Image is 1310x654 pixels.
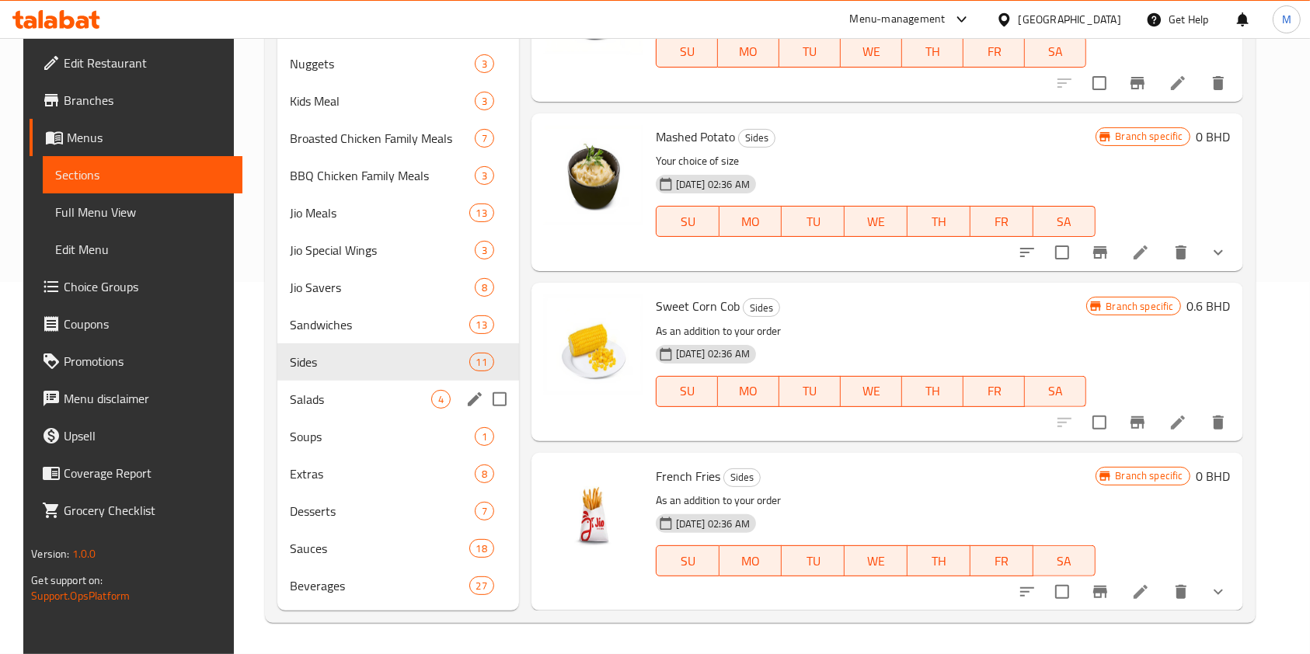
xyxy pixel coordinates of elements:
div: Nuggets3 [277,45,519,82]
span: TH [908,380,957,402]
a: Sections [43,156,242,193]
button: delete [1200,64,1237,102]
div: items [431,390,451,409]
a: Edit Menu [43,231,242,268]
span: WE [851,210,901,233]
span: 4 [432,392,450,407]
span: Jio Meals [290,204,469,222]
span: TU [786,40,834,63]
span: Full Menu View [55,203,230,221]
span: Extras [290,464,474,483]
span: 13 [470,206,493,221]
button: WE [841,376,902,407]
span: Kids Meal [290,92,474,110]
button: delete [1162,234,1200,271]
button: sort-choices [1009,234,1046,271]
span: 3 [476,94,493,109]
p: Your choice of size [656,151,1096,171]
a: Branches [30,82,242,119]
button: SU [656,206,719,237]
span: TU [786,380,834,402]
div: items [475,54,494,73]
button: Branch-specific-item [1119,64,1156,102]
span: 18 [470,541,493,556]
span: SU [663,40,712,63]
span: Beverages [290,576,469,595]
span: Jio Special Wings [290,241,474,259]
button: SA [1025,37,1086,68]
h6: 0.6 BHD [1187,295,1231,317]
button: SU [656,545,719,576]
span: WE [847,40,896,63]
div: items [469,204,494,222]
div: items [469,315,494,334]
span: MO [724,380,773,402]
span: SU [663,210,713,233]
span: Soups [290,427,474,446]
a: Menu disclaimer [30,380,242,417]
p: As an addition to your order [656,322,1087,341]
span: 3 [476,169,493,183]
span: MO [726,210,776,233]
span: SA [1040,210,1090,233]
button: WE [845,545,908,576]
span: 8 [476,467,493,482]
span: French Fries [656,464,720,488]
button: SU [656,37,718,68]
span: 1 [476,430,493,444]
span: WE [847,380,896,402]
span: Broasted Chicken Family Meals [290,129,474,148]
button: MO [719,545,782,576]
div: Soups1 [277,418,519,455]
span: Select to update [1083,406,1116,439]
a: Promotions [30,343,242,380]
span: Get support on: [31,570,103,590]
span: Sauces [290,539,469,558]
span: Grocery Checklist [64,501,230,520]
span: Salads [290,390,430,409]
span: Nuggets [290,54,474,73]
span: Branch specific [1109,129,1189,144]
div: Desserts7 [277,492,519,530]
div: Jio Savers8 [277,269,519,306]
button: sort-choices [1009,573,1046,611]
span: MO [724,40,773,63]
div: Extras8 [277,455,519,492]
span: Jio Savers [290,278,474,297]
div: items [475,502,494,520]
div: Kids Meal3 [277,82,519,120]
button: Branch-specific-item [1119,404,1156,441]
button: delete [1200,404,1237,441]
span: Menus [67,128,230,147]
span: Sides [724,468,760,486]
span: Mashed Potato [656,125,735,148]
span: 13 [470,318,493,332]
button: SA [1033,206,1096,237]
div: Jio Special Wings3 [277,231,519,269]
div: Broasted Chicken Family Meals7 [277,120,519,157]
span: FR [977,550,1027,572]
div: [GEOGRAPHIC_DATA] [1019,11,1121,28]
a: Grocery Checklist [30,492,242,529]
div: BBQ Chicken Family Meals [290,166,474,185]
svg: Show Choices [1209,243,1228,262]
button: edit [463,388,486,411]
span: Coupons [64,315,230,333]
img: Sweet Corn Cob [544,295,643,395]
h6: 0 BHD [1197,126,1231,148]
a: Full Menu View [43,193,242,231]
div: items [475,278,494,297]
button: TU [782,545,845,576]
button: TH [902,376,963,407]
span: Edit Restaurant [64,54,230,72]
span: TH [914,210,964,233]
div: items [475,464,494,483]
button: Branch-specific-item [1082,234,1119,271]
div: Beverages27 [277,567,519,604]
button: show more [1200,234,1237,271]
button: MO [718,37,779,68]
a: Edit menu item [1169,413,1187,432]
